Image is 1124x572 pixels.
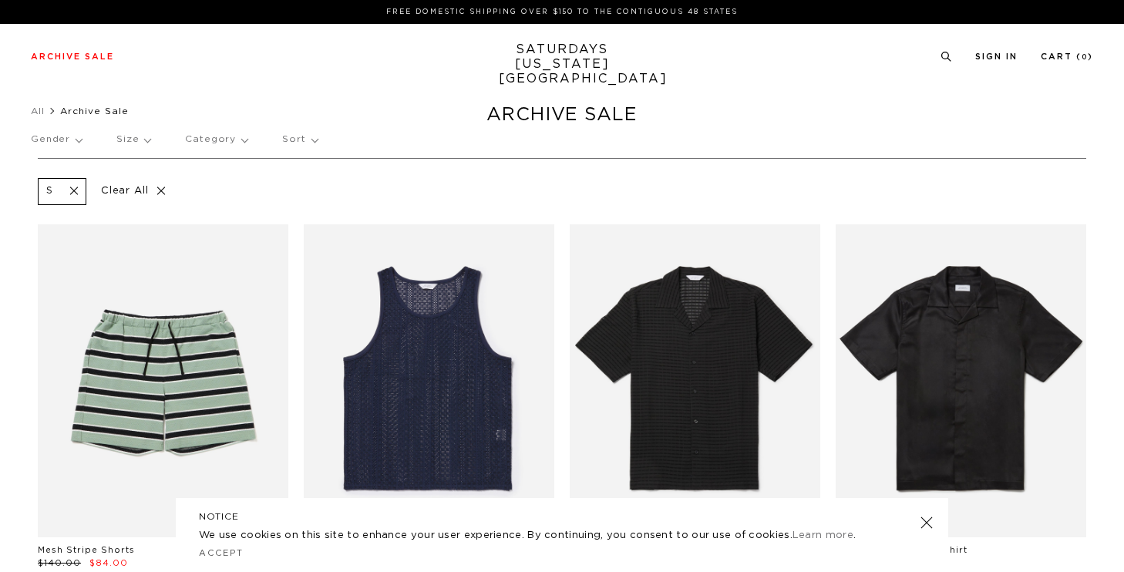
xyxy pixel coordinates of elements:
[31,52,114,61] a: Archive Sale
[38,546,135,554] a: Mesh Stripe Shorts
[37,6,1087,18] p: FREE DOMESTIC SHIPPING OVER $150 TO THE CONTIGUOUS 48 STATES
[185,122,247,157] p: Category
[38,559,81,567] span: $140.00
[31,122,82,157] p: Gender
[975,52,1018,61] a: Sign In
[1041,52,1093,61] a: Cart (0)
[116,122,150,157] p: Size
[60,106,129,116] span: Archive Sale
[282,122,317,157] p: Sort
[31,106,45,116] a: All
[89,559,128,567] span: $84.00
[499,42,626,86] a: SATURDAYS[US_STATE][GEOGRAPHIC_DATA]
[199,510,925,523] h5: NOTICE
[46,185,53,198] p: S
[1082,54,1088,61] small: 0
[199,528,870,543] p: We use cookies on this site to enhance your user experience. By continuing, you consent to our us...
[793,530,853,540] a: Learn more
[199,549,244,557] a: Accept
[94,178,173,205] p: Clear All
